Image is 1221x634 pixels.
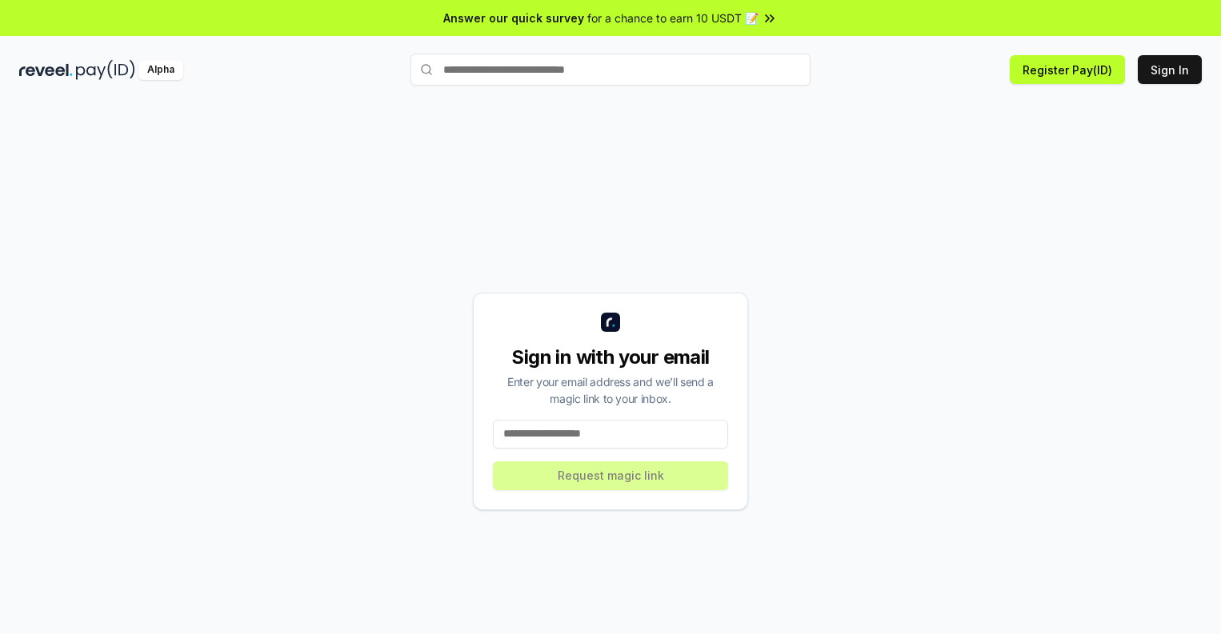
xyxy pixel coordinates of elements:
div: Sign in with your email [493,345,728,370]
button: Sign In [1138,55,1202,84]
img: pay_id [76,60,135,80]
span: Answer our quick survey [443,10,584,26]
span: for a chance to earn 10 USDT 📝 [587,10,759,26]
img: reveel_dark [19,60,73,80]
button: Register Pay(ID) [1010,55,1125,84]
div: Enter your email address and we’ll send a magic link to your inbox. [493,373,728,407]
img: logo_small [601,313,620,332]
div: Alpha [138,60,183,80]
